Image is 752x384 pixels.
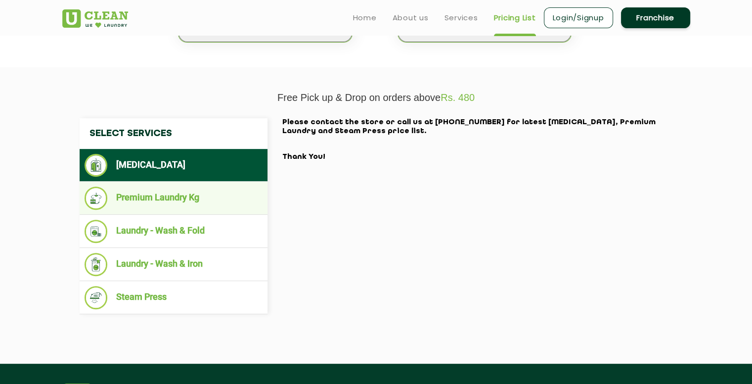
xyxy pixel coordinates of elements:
[444,12,478,24] a: Services
[544,7,613,28] a: Login/Signup
[80,118,267,149] h4: Select Services
[85,286,263,309] li: Steam Press
[85,253,108,276] img: Laundry - Wash & Iron
[85,253,263,276] li: Laundry - Wash & Iron
[85,286,108,309] img: Steam Press
[85,220,108,243] img: Laundry - Wash & Fold
[85,187,263,210] li: Premium Laundry Kg
[85,187,108,210] img: Premium Laundry Kg
[353,12,377,24] a: Home
[85,154,108,177] img: Dry Cleaning
[85,220,263,243] li: Laundry - Wash & Fold
[62,9,128,28] img: UClean Laundry and Dry Cleaning
[441,92,475,103] span: Rs. 480
[85,154,263,177] li: [MEDICAL_DATA]
[621,7,690,28] a: Franchise
[62,92,690,103] p: Free Pick up & Drop on orders above
[282,118,673,162] h2: Please contact the store or call us at [PHONE_NUMBER] for latest [MEDICAL_DATA], Premium Laundry ...
[393,12,429,24] a: About us
[494,12,536,24] a: Pricing List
